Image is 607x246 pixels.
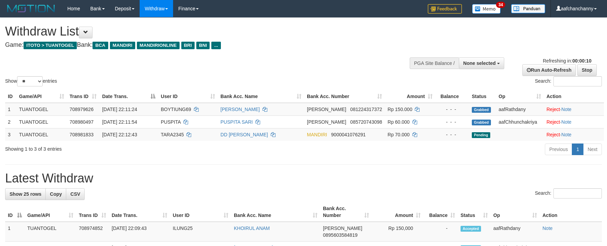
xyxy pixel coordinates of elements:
span: CSV [70,191,80,197]
span: Copy 081224317372 to clipboard [350,107,382,112]
a: DD [PERSON_NAME] [221,132,268,137]
select: Showentries [17,76,43,86]
button: None selected [459,57,504,69]
span: [PERSON_NAME] [307,107,346,112]
span: Rp 70.000 [387,132,410,137]
th: Balance [435,90,469,103]
input: Search: [553,188,602,199]
span: Copy 085720743098 to clipboard [350,119,382,125]
span: [DATE] 22:11:24 [102,107,137,112]
a: Previous [545,143,572,155]
td: aafRathdany [491,222,540,242]
img: Feedback.jpg [428,4,462,14]
span: BOYTIUNG69 [161,107,191,112]
a: Note [542,225,553,231]
span: Copy 0895603584819 to clipboard [323,232,357,238]
td: · [544,128,604,141]
td: aafRathdany [496,103,544,116]
h4: Game: Bank: [5,42,398,49]
td: · [544,115,604,128]
td: aafChhunchakriya [496,115,544,128]
td: 708974852 [76,222,109,242]
span: PUSPITA [161,119,181,125]
span: [PERSON_NAME] [323,225,362,231]
a: Reject [547,132,560,137]
span: 708981833 [70,132,94,137]
th: Bank Acc. Number: activate to sort column ascending [320,202,372,222]
td: TUANTOGEL [16,115,67,128]
span: BRI [181,42,195,49]
div: - - - [438,131,466,138]
span: Rp 150.000 [387,107,412,112]
td: · [544,103,604,116]
span: ITOTO > TUANTOGEL [24,42,77,49]
span: Accepted [461,226,481,232]
td: - [423,222,458,242]
span: Grabbed [472,120,491,125]
th: Game/API: activate to sort column ascending [16,90,67,103]
th: Status: activate to sort column ascending [458,202,491,222]
a: Note [561,107,571,112]
span: Show 25 rows [10,191,41,197]
img: Button%20Memo.svg [472,4,501,14]
span: Copy [50,191,62,197]
th: Bank Acc. Name: activate to sort column ascending [231,202,320,222]
span: BNI [196,42,210,49]
th: Balance: activate to sort column ascending [423,202,458,222]
td: 1 [5,103,16,116]
th: Status [469,90,496,103]
span: 708979626 [70,107,94,112]
th: Date Trans.: activate to sort column descending [99,90,158,103]
a: Stop [577,64,597,76]
span: Refreshing in: [543,58,591,64]
a: Copy [45,188,66,200]
th: User ID: activate to sort column ascending [158,90,218,103]
a: KHOIRUL ANAM [234,225,270,231]
span: BCA [93,42,108,49]
th: Bank Acc. Number: activate to sort column ascending [304,90,385,103]
td: TUANTOGEL [25,222,76,242]
a: Next [583,143,602,155]
a: Show 25 rows [5,188,46,200]
th: Amount: activate to sort column ascending [385,90,435,103]
a: Reject [547,119,560,125]
th: Date Trans.: activate to sort column ascending [109,202,170,222]
a: 1 [572,143,583,155]
span: Copy 9000041076291 to clipboard [331,132,366,137]
td: ILUNG25 [170,222,231,242]
span: MANDIRI [307,132,327,137]
span: [DATE] 22:11:54 [102,119,137,125]
th: Trans ID: activate to sort column ascending [67,90,99,103]
th: Action [544,90,604,103]
th: Trans ID: activate to sort column ascending [76,202,109,222]
span: 708980497 [70,119,94,125]
a: Run Auto-Refresh [522,64,576,76]
td: 1 [5,222,25,242]
div: PGA Site Balance / [410,57,459,69]
th: Action [540,202,602,222]
th: ID: activate to sort column descending [5,202,25,222]
span: MANDIRI [110,42,135,49]
span: Grabbed [472,107,491,113]
th: ID [5,90,16,103]
input: Search: [553,76,602,86]
a: CSV [66,188,85,200]
span: Rp 60.000 [387,119,410,125]
span: None selected [463,60,496,66]
img: panduan.png [511,4,545,13]
span: Pending [472,132,490,138]
th: Op: activate to sort column ascending [491,202,540,222]
span: 34 [496,2,505,8]
span: ... [211,42,221,49]
th: Op: activate to sort column ascending [496,90,544,103]
th: User ID: activate to sort column ascending [170,202,231,222]
div: - - - [438,106,466,113]
span: [DATE] 22:12:43 [102,132,137,137]
td: TUANTOGEL [16,128,67,141]
a: [PERSON_NAME] [221,107,260,112]
a: Note [561,119,571,125]
span: MANDIRIONLINE [137,42,180,49]
a: Note [561,132,571,137]
div: Showing 1 to 3 of 3 entries [5,143,248,152]
td: Rp 150,000 [372,222,423,242]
